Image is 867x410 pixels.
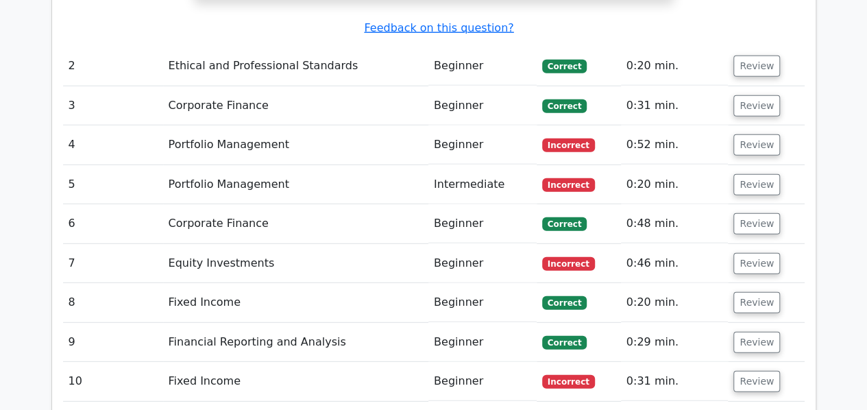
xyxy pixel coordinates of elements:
[621,362,729,401] td: 0:31 min.
[542,178,595,192] span: Incorrect
[733,174,780,195] button: Review
[542,257,595,271] span: Incorrect
[428,125,537,165] td: Beginner
[63,323,163,362] td: 9
[542,60,587,73] span: Correct
[542,296,587,310] span: Correct
[621,165,729,204] td: 0:20 min.
[621,283,729,322] td: 0:20 min.
[428,323,537,362] td: Beginner
[542,336,587,350] span: Correct
[733,213,780,234] button: Review
[428,244,537,283] td: Beginner
[163,47,428,86] td: Ethical and Professional Standards
[428,283,537,322] td: Beginner
[733,56,780,77] button: Review
[621,323,729,362] td: 0:29 min.
[163,283,428,322] td: Fixed Income
[63,204,163,243] td: 6
[63,86,163,125] td: 3
[733,134,780,156] button: Review
[428,86,537,125] td: Beginner
[63,244,163,283] td: 7
[733,371,780,392] button: Review
[63,362,163,401] td: 10
[428,47,537,86] td: Beginner
[163,125,428,165] td: Portfolio Management
[163,362,428,401] td: Fixed Income
[428,362,537,401] td: Beginner
[63,125,163,165] td: 4
[621,204,729,243] td: 0:48 min.
[163,204,428,243] td: Corporate Finance
[621,244,729,283] td: 0:46 min.
[63,165,163,204] td: 5
[733,292,780,313] button: Review
[428,204,537,243] td: Beginner
[63,283,163,322] td: 8
[364,21,513,34] a: Feedback on this question?
[542,138,595,152] span: Incorrect
[542,375,595,389] span: Incorrect
[63,47,163,86] td: 2
[733,95,780,117] button: Review
[428,165,537,204] td: Intermediate
[163,244,428,283] td: Equity Investments
[163,86,428,125] td: Corporate Finance
[163,165,428,204] td: Portfolio Management
[621,125,729,165] td: 0:52 min.
[733,332,780,353] button: Review
[621,47,729,86] td: 0:20 min.
[542,99,587,113] span: Correct
[542,217,587,231] span: Correct
[733,253,780,274] button: Review
[621,86,729,125] td: 0:31 min.
[163,323,428,362] td: Financial Reporting and Analysis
